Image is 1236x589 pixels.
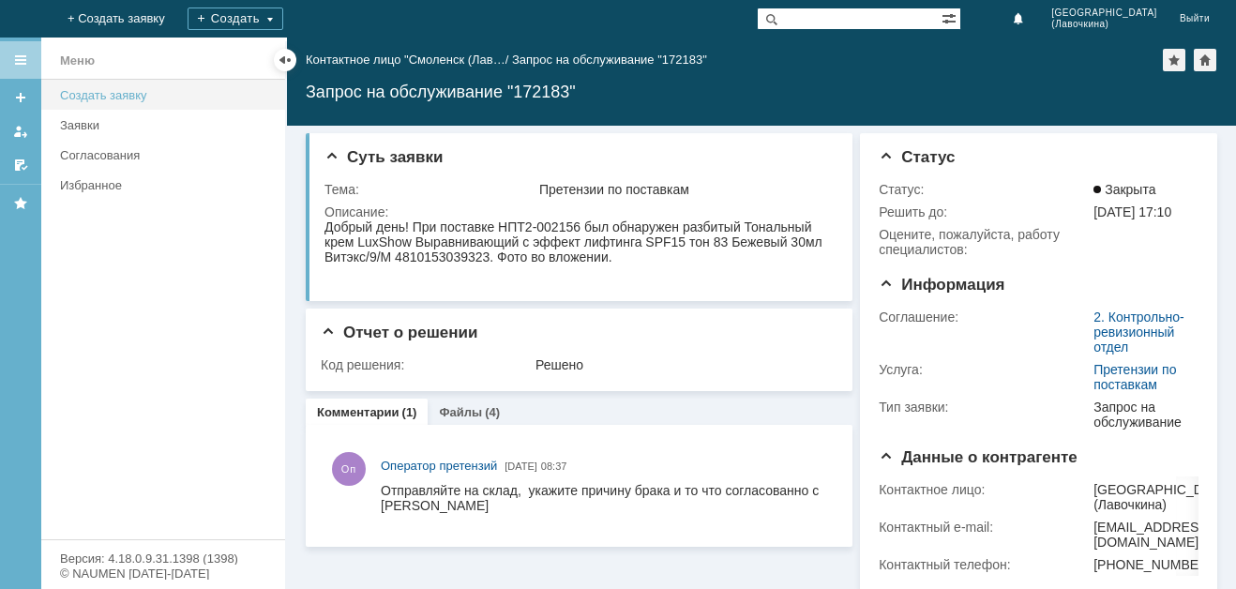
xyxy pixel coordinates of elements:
[402,405,417,419] div: (1)
[1093,482,1230,512] div: [GEOGRAPHIC_DATA] (Лавочкина)
[879,362,1090,377] div: Услуга:
[321,357,532,372] div: Код решения:
[539,182,829,197] div: Претензии по поставкам
[324,148,443,166] span: Суть заявки
[306,83,1217,101] div: Запрос на обслуживание "172183"
[324,204,833,219] div: Описание:
[1051,8,1157,19] span: [GEOGRAPHIC_DATA]
[879,182,1090,197] div: Статус:
[535,357,829,372] div: Решено
[512,53,707,67] div: Запрос на обслуживание "172183"
[505,461,537,472] span: [DATE]
[381,459,497,473] span: Оператор претензий
[879,482,1090,497] div: Контактное лицо:
[879,204,1090,219] div: Решить до:
[879,310,1090,325] div: Соглашение:
[541,461,567,472] span: 08:37
[879,520,1090,535] div: Контактный e-mail:
[1051,19,1157,30] span: (Лавочкина)
[1194,49,1216,71] div: Сделать домашней страницей
[6,150,36,180] a: Мои согласования
[53,81,281,110] a: Создать заявку
[1163,49,1185,71] div: Добавить в избранное
[306,53,505,67] a: Контактное лицо "Смоленск (Лав…
[53,111,281,140] a: Заявки
[879,276,1004,294] span: Информация
[6,83,36,113] a: Создать заявку
[942,8,960,26] span: Расширенный поиск
[188,8,283,30] div: Создать
[60,88,274,102] div: Создать заявку
[439,405,482,419] a: Файлы
[1093,182,1155,197] span: Закрыта
[53,141,281,170] a: Согласования
[6,116,36,146] a: Мои заявки
[60,50,95,72] div: Меню
[306,53,512,67] div: /
[60,178,253,192] div: Избранное
[60,148,274,162] div: Согласования
[1093,362,1176,392] a: Претензии по поставкам
[274,49,296,71] div: Скрыть меню
[324,182,535,197] div: Тема:
[879,400,1090,415] div: Тип заявки:
[1093,400,1191,430] div: Запрос на обслуживание
[879,448,1078,466] span: Данные о контрагенте
[1093,310,1184,355] a: 2. Контрольно-ревизионный отдел
[60,552,266,565] div: Версия: 4.18.0.9.31.1398 (1398)
[879,557,1090,572] div: Контактный телефон:
[381,457,497,476] a: Оператор претензий
[60,118,274,132] div: Заявки
[879,148,955,166] span: Статус
[1093,520,1230,550] div: [EMAIL_ADDRESS][DOMAIN_NAME]
[321,324,477,341] span: Отчет о решении
[485,405,500,419] div: (4)
[1093,204,1171,219] span: [DATE] 17:10
[879,227,1090,257] div: Oцените, пожалуйста, работу специалистов:
[1093,557,1230,572] div: [PHONE_NUMBER]
[317,405,399,419] a: Комментарии
[60,567,266,580] div: © NAUMEN [DATE]-[DATE]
